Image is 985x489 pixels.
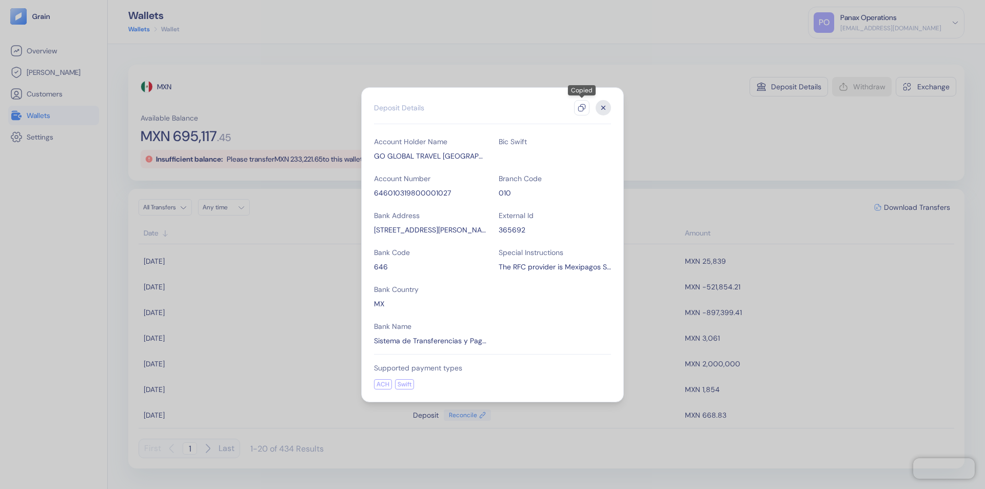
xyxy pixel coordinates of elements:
[499,173,611,184] div: Branch Code
[499,225,611,235] div: 365692
[395,379,414,389] div: Swift
[568,85,596,95] div: Copied
[499,262,611,272] div: The RFC provider is Mexipagos SA DE CV, RFC is MEX2003191F4. Add reference - For Benefit of GoGlo...
[374,379,392,389] div: ACH
[374,188,486,198] div: 646010319800001027
[374,225,486,235] div: Av.Insurgentes Sur 1425, Insurgentes mixcoac, Benito Juarez, 03920 Ciudad de Mexico, CDMX, Mexico
[374,299,486,309] div: MX
[374,262,486,272] div: 646
[374,136,486,147] div: Account Holder Name
[374,151,486,161] div: GO GLOBAL TRAVEL BULGARIA EOOD TransferMate
[374,363,611,373] div: Supported payment types
[499,247,611,258] div: Special Instructions
[374,321,486,331] div: Bank Name
[374,247,486,258] div: Bank Code
[499,136,611,147] div: Bic Swift
[374,284,486,295] div: Bank Country
[374,103,424,113] div: Deposit Details
[499,210,611,221] div: External Id
[374,210,486,221] div: Bank Address
[374,336,486,346] div: Sistema de Transferencias y Pagos STP
[499,188,611,198] div: 010
[374,173,486,184] div: Account Number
